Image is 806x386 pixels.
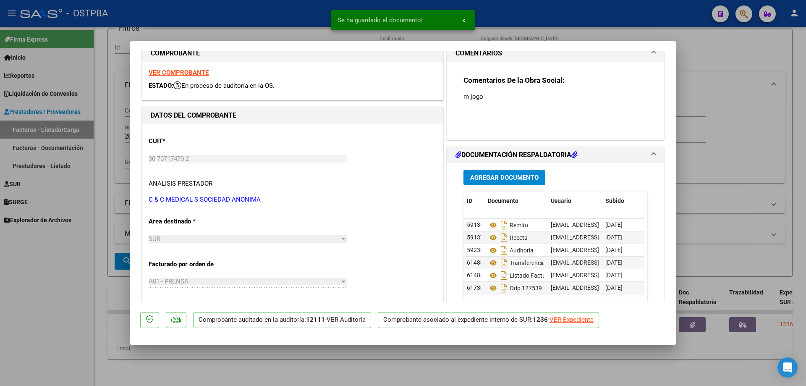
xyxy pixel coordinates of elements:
[467,272,484,278] span: 61484
[551,259,693,266] span: [EMAIL_ADDRESS][DOMAIN_NAME] - [PERSON_NAME]
[193,312,371,328] p: Comprobante auditado en la auditoría: -
[467,284,484,291] span: 61730
[777,357,798,378] div: Open Intercom Messenger
[605,284,623,291] span: [DATE]
[605,234,623,241] span: [DATE]
[602,192,644,210] datatable-header-cell: Subido
[551,234,693,241] span: [EMAIL_ADDRESS][DOMAIN_NAME] - [PERSON_NAME]
[463,76,565,84] strong: Comentarios De la Obra Social:
[149,260,235,269] p: Facturado por orden de
[499,256,510,270] i: Descargar documento
[149,82,173,89] span: ESTADO:
[551,247,693,253] span: [EMAIL_ADDRESS][DOMAIN_NAME] - [PERSON_NAME]
[488,260,545,266] span: Transferencia
[463,297,647,318] div: 6 total
[463,170,545,185] button: Agregar Documento
[149,137,235,146] p: CUIT
[499,269,510,282] i: Descargar documento
[447,147,664,163] mat-expansion-panel-header: DOCUMENTACIÓN RESPALDATORIA
[149,69,209,76] a: VER COMPROBANTE
[149,179,212,189] div: ANALISIS PRESTADOR
[462,16,465,24] span: x
[455,150,577,160] h1: DOCUMENTACIÓN RESPALDATORIA
[467,221,484,228] span: 59136
[447,62,664,139] div: COMENTARIOS
[447,45,664,62] mat-expansion-panel-header: COMENTARIOS
[447,163,664,338] div: DOCUMENTACIÓN RESPALDATORIA
[533,316,548,323] strong: 1236
[605,272,623,278] span: [DATE]
[467,197,472,204] span: ID
[470,174,539,181] span: Agregar Documento
[467,247,484,253] span: 59238
[605,259,623,266] span: [DATE]
[306,316,325,323] strong: 12111
[327,315,366,325] div: VER Auditoría
[455,13,472,28] button: x
[151,111,236,119] strong: DATOS DEL COMPROBANTE
[467,234,484,241] span: 59137
[149,278,188,285] span: A01 - PRENSA
[551,221,693,228] span: [EMAIL_ADDRESS][DOMAIN_NAME] - [PERSON_NAME]
[644,192,686,210] datatable-header-cell: Acción
[551,284,693,291] span: [EMAIL_ADDRESS][DOMAIN_NAME] - [PERSON_NAME]
[488,247,534,254] span: Auditoria
[499,244,510,257] i: Descargar documento
[488,222,528,228] span: Remito
[551,197,571,204] span: Usuario
[605,197,624,204] span: Subido
[499,281,510,295] i: Descargar documento
[488,285,542,291] span: Odp 127539
[378,312,599,328] p: Comprobante asociado al expediente interno de SUR: -
[488,197,518,204] span: Documento
[499,231,510,244] i: Descargar documento
[149,235,160,243] span: SUR
[149,302,235,312] p: Comprobante Tipo *
[463,92,647,101] p: m jogo
[550,315,594,325] div: VER Expediente
[488,234,528,241] span: Receta
[467,259,484,266] span: 61483
[551,272,693,278] span: [EMAIL_ADDRESS][DOMAIN_NAME] - [PERSON_NAME]
[488,272,551,279] span: Listado Factura
[463,192,484,210] datatable-header-cell: ID
[149,217,235,226] p: Area destinado *
[338,16,423,24] span: Se ha guardado el documento!
[484,192,547,210] datatable-header-cell: Documento
[149,195,437,205] p: C & C MEDICAL S SOCIEDAD ANONIMA
[605,247,623,253] span: [DATE]
[605,221,623,228] span: [DATE]
[455,48,502,58] h1: COMENTARIOS
[499,218,510,232] i: Descargar documento
[547,192,602,210] datatable-header-cell: Usuario
[151,49,200,57] strong: COMPROBANTE
[173,82,275,89] span: En proceso de auditoría en la OS.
